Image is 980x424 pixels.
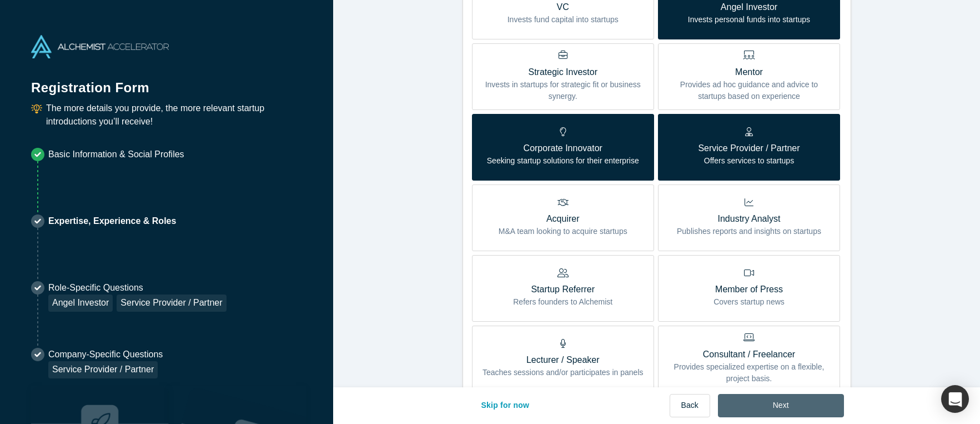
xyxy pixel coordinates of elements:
h1: Registration Form [31,66,302,98]
div: Angel Investor [48,295,113,312]
div: Service Provider / Partner [48,361,158,378]
p: VC [507,1,619,14]
div: Service Provider / Partner [117,295,226,312]
p: Industry Analyst [677,212,821,226]
p: Refers founders to Alchemist [513,296,612,308]
p: Acquirer [499,212,627,226]
p: Provides specialized expertise on a flexible, project basis. [666,361,832,385]
p: The more details you provide, the more relevant startup introductions you’ll receive! [46,102,302,128]
p: Strategic Investor [480,66,646,79]
p: Company-Specific Questions [48,348,163,361]
p: Provides ad hoc guidance and advice to startups based on experience [666,79,832,102]
button: Back [670,394,710,417]
p: Publishes reports and insights on startups [677,226,821,237]
p: Basic Information & Social Profiles [48,148,184,161]
p: Offers services to startups [698,155,800,167]
p: Role-Specific Questions [48,281,226,295]
p: Startup Referrer [513,283,612,296]
button: Next [718,394,844,417]
p: Consultant / Freelancer [666,348,832,361]
p: Covers startup news [713,296,785,308]
p: Angel Investor [688,1,810,14]
p: Mentor [666,66,832,79]
p: Lecturer / Speaker [483,353,644,367]
p: Invests fund capital into startups [507,14,619,26]
button: Skip for now [470,394,541,417]
p: Seeking startup solutions for their enterprise [487,155,639,167]
p: Service Provider / Partner [698,142,800,155]
p: M&A team looking to acquire startups [499,226,627,237]
p: Expertise, Experience & Roles [48,215,176,228]
p: Invests personal funds into startups [688,14,810,26]
p: Teaches sessions and/or participates in panels [483,367,644,378]
img: Alchemist Accelerator Logo [31,35,169,58]
p: Member of Press [713,283,785,296]
p: Invests in startups for strategic fit or business synergy. [480,79,646,102]
p: Corporate Innovator [487,142,639,155]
